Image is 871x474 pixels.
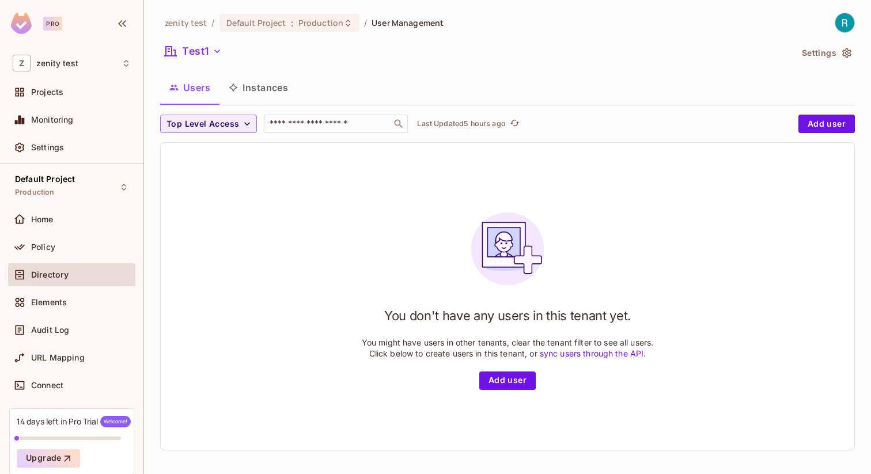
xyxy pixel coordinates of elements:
span: Directory [31,270,69,279]
a: sync users through the API. [540,348,646,358]
span: Workspace: zenity test [36,59,78,68]
span: Monitoring [31,115,74,124]
button: refresh [508,117,522,131]
span: Projects [31,88,63,97]
div: 14 days left in Pro Trial [17,416,131,427]
span: Connect [31,381,63,390]
span: Z [13,55,31,71]
button: Instances [219,73,297,102]
button: Add user [798,115,855,133]
span: Settings [31,143,64,152]
h1: You don't have any users in this tenant yet. [384,307,631,324]
span: Elements [31,298,67,307]
p: Last Updated 5 hours ago [417,119,505,128]
button: Upgrade [17,449,80,468]
span: refresh [510,118,520,130]
span: Home [31,215,54,224]
img: SReyMgAAAABJRU5ErkJggg== [11,13,32,34]
span: Production [298,17,343,28]
span: URL Mapping [31,353,85,362]
span: Production [15,188,55,197]
div: Pro [43,17,62,31]
p: You might have users in other tenants, clear the tenant filter to see all users. Click below to c... [362,337,654,359]
button: Top Level Access [160,115,257,133]
button: Users [160,73,219,102]
span: : [290,18,294,28]
span: User Management [372,17,444,28]
button: Settings [797,44,855,62]
span: the active workspace [165,17,207,28]
span: Click to refresh data [506,117,522,131]
li: / [211,17,214,28]
img: Raz Kliger [835,13,854,32]
span: Default Project [226,17,286,28]
span: Policy [31,242,55,252]
span: Default Project [15,175,75,184]
button: Add user [479,371,536,390]
li: / [364,17,367,28]
span: Welcome! [100,416,131,427]
button: Test1 [160,42,226,60]
span: Top Level Access [166,117,239,131]
span: Audit Log [31,325,69,335]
